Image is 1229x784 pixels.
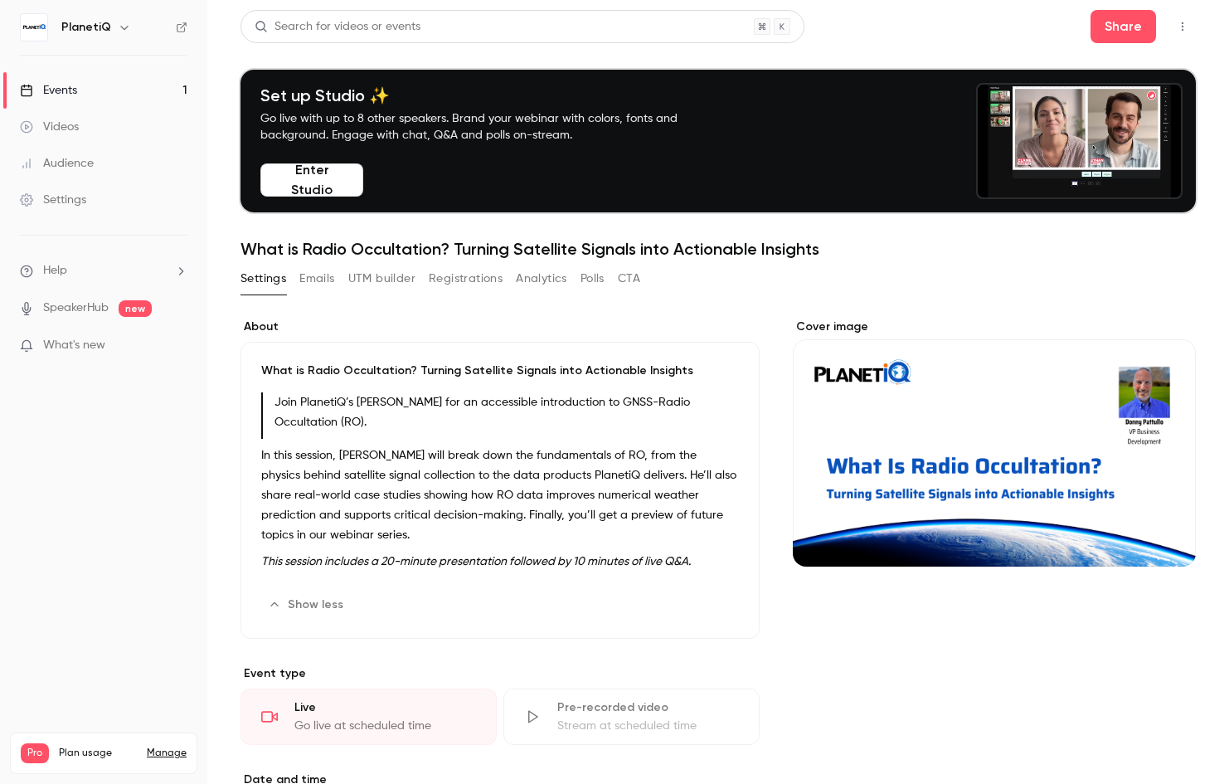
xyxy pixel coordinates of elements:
span: Plan usage [59,747,137,760]
div: LiveGo live at scheduled time [240,689,497,745]
a: Manage [147,747,187,760]
p: Go live with up to 8 other speakers. Brand your webinar with colors, fonts and background. Engage... [260,110,717,144]
label: Cover image [793,319,1197,335]
button: Polls [580,265,605,292]
button: Registrations [429,265,503,292]
div: Stream at scheduled time [557,718,739,734]
button: Enter Studio [260,163,363,197]
em: This session includes a 20-minute presentation followed by 10 minutes of live Q&A. [261,556,691,567]
div: Events [20,82,77,99]
div: Pre-recorded videoStream at scheduled time [503,689,760,745]
span: Pro [21,743,49,763]
h4: Set up Studio ✨ [260,85,717,105]
span: Help [43,262,67,280]
p: What is Radio Occultation? Turning Satellite Signals into Actionable Insights [261,363,739,379]
button: CTA [618,265,640,292]
button: Show less [261,592,353,618]
div: Settings [20,192,86,208]
div: Pre-recorded video [557,699,739,716]
p: In this session, [PERSON_NAME] will break down the fundamentals of RO, from the physics behind sa... [261,446,739,545]
div: Live [294,699,476,716]
h6: PlanetiQ [61,19,111,36]
button: Analytics [516,265,567,292]
div: Go live at scheduled time [294,718,476,734]
button: Settings [240,265,286,292]
a: SpeakerHub [43,299,109,317]
h1: What is Radio Occultation? Turning Satellite Signals into Actionable Insights [240,239,1196,259]
button: Emails [299,265,334,292]
p: Event type [240,665,760,682]
div: Audience [20,155,94,172]
div: Search for videos or events [255,18,420,36]
img: PlanetiQ [21,14,47,41]
button: UTM builder [348,265,415,292]
section: Cover image [793,319,1197,567]
div: Videos [20,119,79,135]
span: What's new [43,337,105,354]
p: Join PlanetiQ’s [PERSON_NAME] for an accessible introduction to GNSS-Radio Occultation (RO). [274,392,739,432]
span: new [119,300,152,317]
label: About [240,319,760,335]
button: Share [1091,10,1156,43]
li: help-dropdown-opener [20,262,187,280]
